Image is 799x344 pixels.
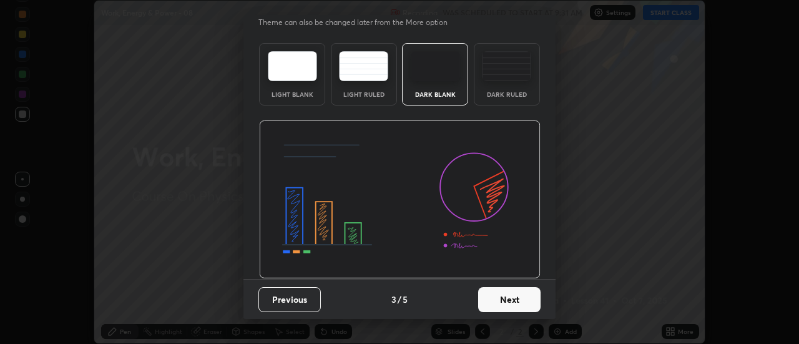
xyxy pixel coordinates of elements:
div: Dark Blank [410,91,460,97]
button: Next [478,287,541,312]
h4: 3 [391,293,396,306]
img: darkThemeBanner.d06ce4a2.svg [259,120,541,279]
img: darkRuledTheme.de295e13.svg [482,51,531,81]
img: lightTheme.e5ed3b09.svg [268,51,317,81]
p: Theme can also be changed later from the More option [258,17,461,28]
img: darkTheme.f0cc69e5.svg [411,51,460,81]
h4: 5 [403,293,408,306]
div: Light Blank [267,91,317,97]
img: lightRuledTheme.5fabf969.svg [339,51,388,81]
div: Dark Ruled [482,91,532,97]
button: Previous [258,287,321,312]
h4: / [398,293,401,306]
div: Light Ruled [339,91,389,97]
